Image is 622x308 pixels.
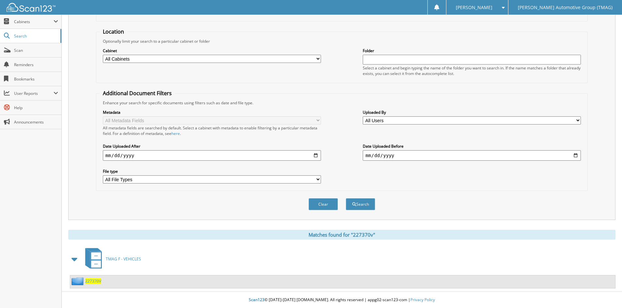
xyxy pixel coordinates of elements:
[14,119,58,125] span: Announcements
[7,3,56,12] img: scan123-logo-white.svg
[363,143,581,149] label: Date Uploaded Before
[346,198,375,210] button: Search
[363,110,581,115] label: Uploaded By
[103,150,321,161] input: start
[363,65,581,76] div: Select a cabinet and begin typing the name of the folder you want to search in. If the name match...
[14,105,58,110] span: Help
[106,256,141,262] span: TMAG F - VEHICLES
[72,277,85,285] img: folder2.png
[103,169,321,174] label: File type
[456,6,492,9] span: [PERSON_NAME]
[100,100,584,106] div: Enhance your search for specific documents using filters such as date and file type.
[410,297,435,302] a: Privacy Policy
[103,125,321,136] div: All metadata fields are searched by default. Select a cabinet with metadata to enable filtering b...
[100,90,175,97] legend: Additional Document Filters
[589,277,622,308] iframe: Chat Widget
[14,76,58,82] span: Bookmarks
[309,198,338,210] button: Clear
[103,110,321,115] label: Metadata
[518,6,613,9] span: [PERSON_NAME] Automotive Group (TMAG)
[100,28,127,35] legend: Location
[81,246,141,272] a: TMAG F - VEHICLES
[249,297,264,302] span: Scan123
[103,143,321,149] label: Date Uploaded After
[14,33,57,39] span: Search
[85,278,101,284] a: 227370V
[103,48,321,53] label: Cabinet
[62,292,622,308] div: © [DATE]-[DATE] [DOMAIN_NAME]. All rights reserved | appg02-scan123-com |
[14,19,54,24] span: Cabinets
[14,91,54,96] span: User Reports
[14,62,58,67] span: Reminders
[14,48,58,53] span: Scan
[68,230,615,240] div: Matches found for "227370v"
[100,38,584,44] div: Optionally limit your search to a particular cabinet or folder
[171,131,180,136] a: here
[363,48,581,53] label: Folder
[363,150,581,161] input: end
